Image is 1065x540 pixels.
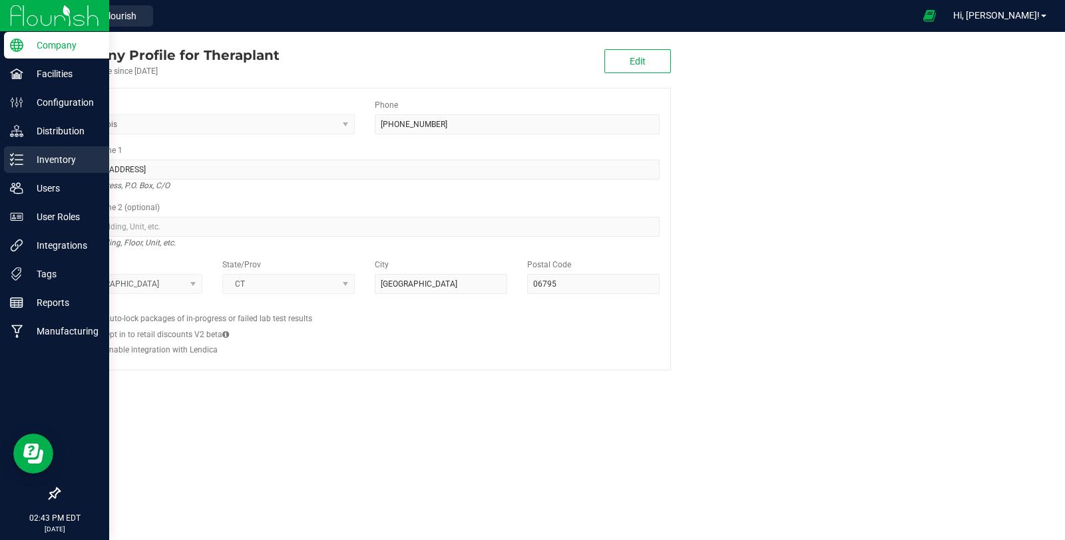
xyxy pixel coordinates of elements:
p: Inventory [23,152,103,168]
p: Tags [23,266,103,282]
inline-svg: Integrations [10,239,23,252]
input: Suite, Building, Unit, etc. [70,217,660,237]
label: Postal Code [527,259,571,271]
inline-svg: Distribution [10,124,23,138]
inline-svg: User Roles [10,210,23,223]
p: 02:43 PM EDT [6,512,103,524]
div: Account active since [DATE] [59,65,280,77]
label: Address Line 2 (optional) [70,202,160,213]
inline-svg: Users [10,182,23,195]
div: Theraplant [59,45,280,65]
span: Edit [630,56,646,67]
input: City [375,274,507,294]
i: Street address, P.O. Box, C/O [70,178,170,194]
p: User Roles [23,209,103,225]
input: (123) 456-7890 [375,114,660,134]
i: Suite, Building, Floor, Unit, etc. [70,235,176,251]
p: Manufacturing [23,323,103,339]
inline-svg: Reports [10,296,23,309]
label: Enable integration with Lendica [105,344,218,356]
span: Open Ecommerce Menu [915,3,945,29]
iframe: Resource center [13,434,53,473]
inline-svg: Facilities [10,67,23,80]
label: City [375,259,389,271]
p: Distribution [23,123,103,139]
input: Address [70,160,660,180]
span: Hi, [PERSON_NAME]! [953,10,1040,21]
inline-svg: Manufacturing [10,325,23,338]
inline-svg: Tags [10,267,23,281]
label: Opt in to retail discounts V2 beta [105,329,229,340]
p: Integrations [23,237,103,253]
label: Auto-lock packages of in-progress or failed lab test results [105,313,312,325]
inline-svg: Company [10,39,23,52]
button: Edit [604,49,671,73]
label: Phone [375,99,398,111]
p: Configuration [23,94,103,110]
inline-svg: Configuration [10,96,23,109]
p: Company [23,37,103,53]
p: Reports [23,295,103,311]
p: [DATE] [6,524,103,534]
input: Postal Code [527,274,660,294]
inline-svg: Inventory [10,153,23,166]
p: Facilities [23,66,103,82]
label: State/Prov [222,259,261,271]
h2: Configs [70,304,660,313]
p: Users [23,180,103,196]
